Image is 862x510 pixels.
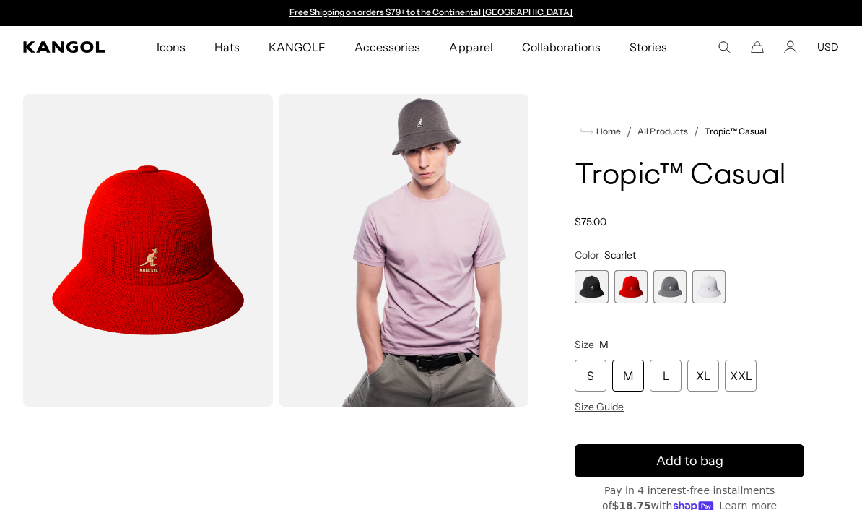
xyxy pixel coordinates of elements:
[575,444,804,477] button: Add to bag
[340,26,435,68] a: Accessories
[575,215,606,228] span: $75.00
[653,270,687,303] label: Charcoal
[279,94,528,407] img: charcoal
[692,270,726,303] label: White
[282,7,580,19] div: Announcement
[687,360,719,392] div: XL
[614,270,648,303] label: Scarlet
[282,7,580,19] div: 1 of 2
[751,40,764,53] button: Cart
[157,26,186,68] span: Icons
[725,360,757,392] div: XXL
[575,400,624,413] span: Size Guide
[354,26,420,68] span: Accessories
[575,123,804,140] nav: breadcrumbs
[142,26,200,68] a: Icons
[575,338,594,351] span: Size
[784,40,797,53] a: Account
[615,26,682,68] a: Stories
[575,248,599,262] span: Color
[23,94,273,407] img: color-scarlet
[522,26,601,68] span: Collaborations
[593,126,621,137] span: Home
[688,123,699,140] li: /
[508,26,615,68] a: Collaborations
[718,40,731,53] summary: Search here
[621,123,632,140] li: /
[269,26,326,68] span: KANGOLF
[604,248,636,262] span: Scarlet
[254,26,340,68] a: KANGOLF
[653,270,687,303] div: 3 of 4
[200,26,254,68] a: Hats
[692,270,726,303] div: 4 of 4
[575,360,606,392] div: S
[580,125,621,138] a: Home
[282,7,580,19] slideshow-component: Announcement bar
[637,126,687,137] a: All Products
[630,26,667,68] span: Stories
[656,451,723,471] span: Add to bag
[435,26,507,68] a: Apparel
[612,360,644,392] div: M
[214,26,240,68] span: Hats
[23,41,106,53] a: Kangol
[575,160,804,192] h1: Tropic™ Casual
[705,126,767,137] a: Tropic™ Casual
[614,270,648,303] div: 2 of 4
[650,360,682,392] div: L
[575,270,608,303] div: 1 of 4
[817,40,839,53] button: USD
[449,26,492,68] span: Apparel
[289,7,573,17] a: Free Shipping on orders $79+ to the Continental [GEOGRAPHIC_DATA]
[575,270,608,303] label: Black
[599,338,609,351] span: M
